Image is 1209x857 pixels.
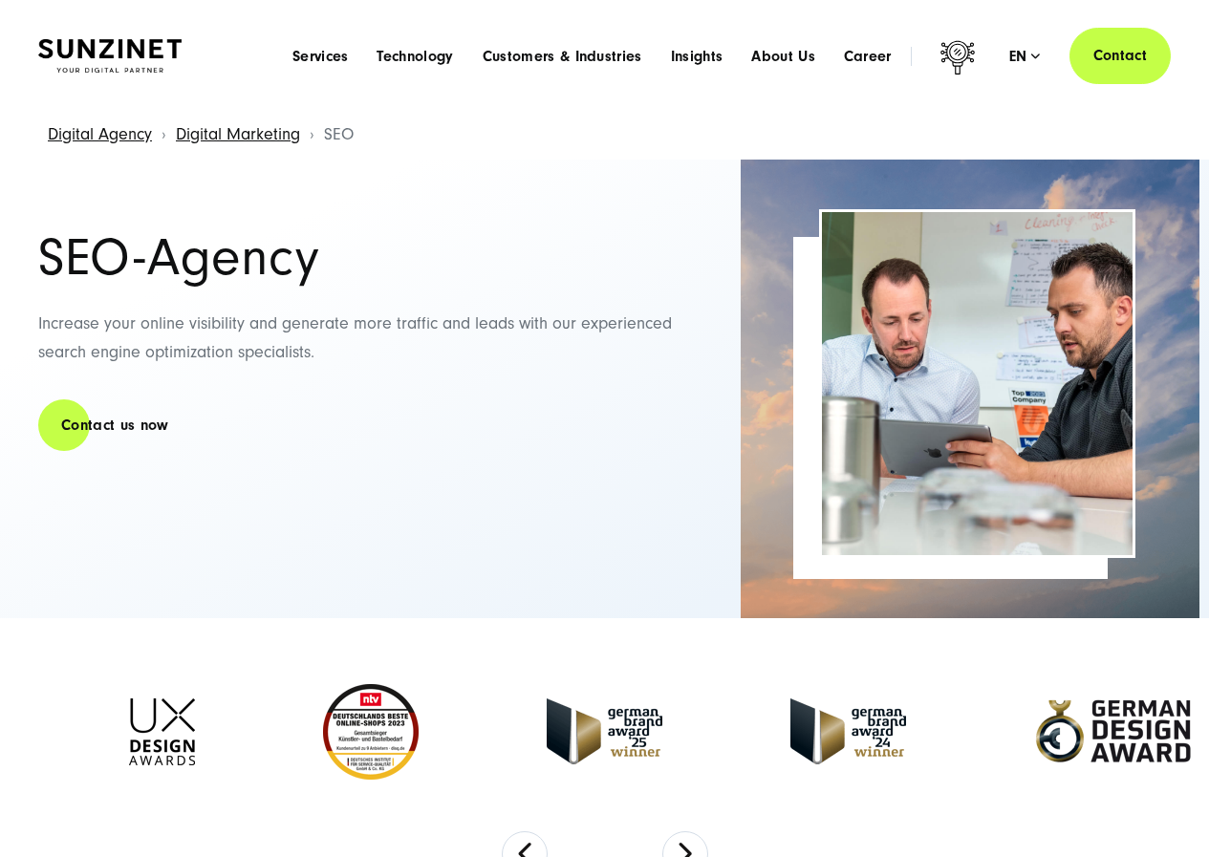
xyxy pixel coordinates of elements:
[48,124,152,144] a: Digital Agency
[483,47,642,66] a: Customers & Industries
[38,310,691,368] p: Increase your online visibility and generate more traffic and leads with our experienced search e...
[38,231,691,285] h1: SEO-Agency
[547,698,662,764] img: German Brand Award winner 2025 - Full Service Digital Agentur SUNZINET
[671,47,723,66] a: Insights
[129,698,195,765] img: UX-Design-Awards - fullservice digital agentur SUNZINET
[38,398,191,453] a: Contact us now
[38,39,182,73] img: SUNZINET Full Service Digital Agentur
[1009,47,1041,66] div: en
[741,160,1199,618] img: Full-Service Digitalagentur SUNZINET - Business Applications Web & Cloud_2
[324,124,354,144] span: SEO
[844,47,892,66] a: Career
[323,684,419,780] img: Deutschlands beste Online Shops 2023 - boesner - Kunde - SUNZINET
[751,47,815,66] a: About Us
[1069,28,1171,84] a: Contact
[790,698,906,764] img: German-Brand-Award - fullservice digital agentur SUNZINET
[1034,698,1192,764] img: German-Design-Award - fullservice digital agentur SUNZINET
[377,47,453,66] a: Technology
[822,212,1133,555] img: SEO Agency Header | Two colleagues looking at a tablet in a modern office
[176,124,300,144] a: Digital Marketing
[292,47,349,66] a: Services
